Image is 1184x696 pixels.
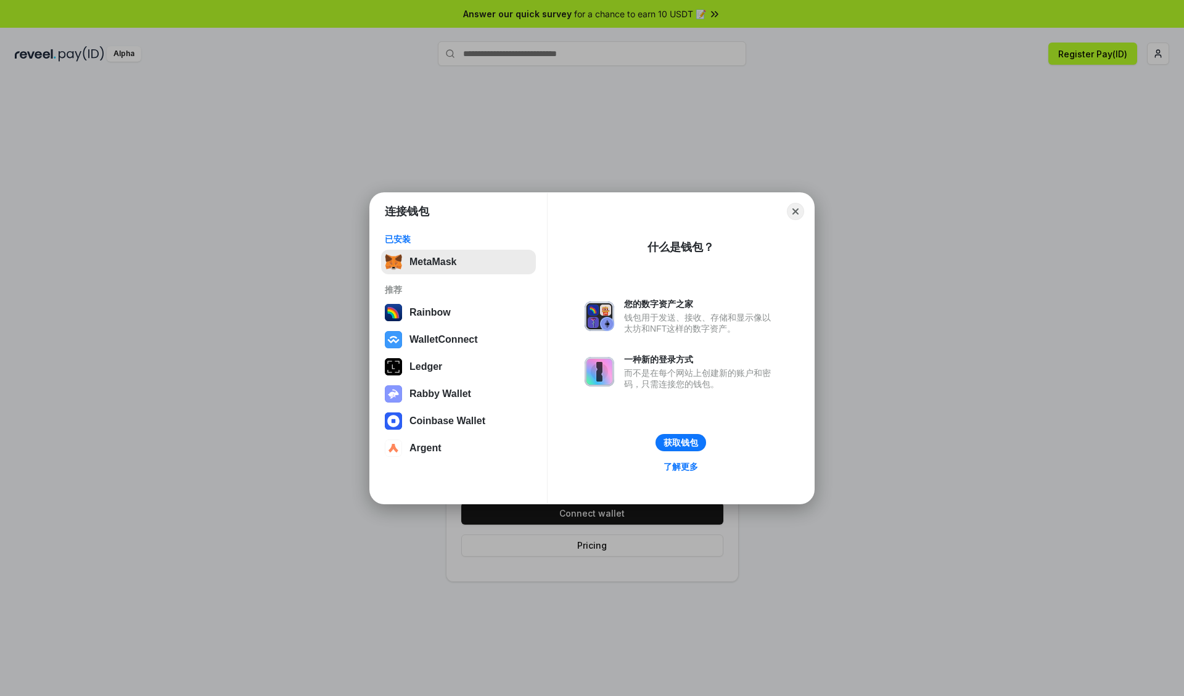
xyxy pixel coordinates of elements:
[381,436,536,461] button: Argent
[409,307,451,318] div: Rainbow
[409,443,442,454] div: Argent
[381,382,536,406] button: Rabby Wallet
[385,358,402,375] img: svg+xml,%3Csvg%20xmlns%3D%22http%3A%2F%2Fwww.w3.org%2F2000%2Fsvg%22%20width%3D%2228%22%20height%3...
[385,440,402,457] img: svg+xml,%3Csvg%20width%3D%2228%22%20height%3D%2228%22%20viewBox%3D%220%200%2028%2028%22%20fill%3D...
[585,357,614,387] img: svg+xml,%3Csvg%20xmlns%3D%22http%3A%2F%2Fwww.w3.org%2F2000%2Fsvg%22%20fill%3D%22none%22%20viewBox...
[381,409,536,433] button: Coinbase Wallet
[787,203,804,220] button: Close
[409,388,471,399] div: Rabby Wallet
[656,434,706,451] button: 获取钱包
[385,412,402,430] img: svg+xml,%3Csvg%20width%3D%2228%22%20height%3D%2228%22%20viewBox%3D%220%200%2028%2028%22%20fill%3D...
[664,437,698,448] div: 获取钱包
[624,312,777,334] div: 钱包用于发送、接收、存储和显示像以太坊和NFT这样的数字资产。
[385,234,532,245] div: 已安装
[585,301,614,331] img: svg+xml,%3Csvg%20xmlns%3D%22http%3A%2F%2Fwww.w3.org%2F2000%2Fsvg%22%20fill%3D%22none%22%20viewBox...
[624,367,777,390] div: 而不是在每个网站上创建新的账户和密码，只需连接您的钱包。
[381,354,536,379] button: Ledger
[647,240,714,255] div: 什么是钱包？
[409,416,485,427] div: Coinbase Wallet
[381,300,536,325] button: Rainbow
[385,204,429,219] h1: 连接钱包
[409,361,442,372] div: Ledger
[624,354,777,365] div: 一种新的登录方式
[385,284,532,295] div: 推荐
[385,253,402,271] img: svg+xml,%3Csvg%20fill%3D%22none%22%20height%3D%2233%22%20viewBox%3D%220%200%2035%2033%22%20width%...
[385,385,402,403] img: svg+xml,%3Csvg%20xmlns%3D%22http%3A%2F%2Fwww.w3.org%2F2000%2Fsvg%22%20fill%3D%22none%22%20viewBox...
[381,250,536,274] button: MetaMask
[409,334,478,345] div: WalletConnect
[409,256,456,268] div: MetaMask
[656,459,705,475] a: 了解更多
[664,461,698,472] div: 了解更多
[624,298,777,309] div: 您的数字资产之家
[381,327,536,352] button: WalletConnect
[385,331,402,348] img: svg+xml,%3Csvg%20width%3D%2228%22%20height%3D%2228%22%20viewBox%3D%220%200%2028%2028%22%20fill%3D...
[385,304,402,321] img: svg+xml,%3Csvg%20width%3D%22120%22%20height%3D%22120%22%20viewBox%3D%220%200%20120%20120%22%20fil...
